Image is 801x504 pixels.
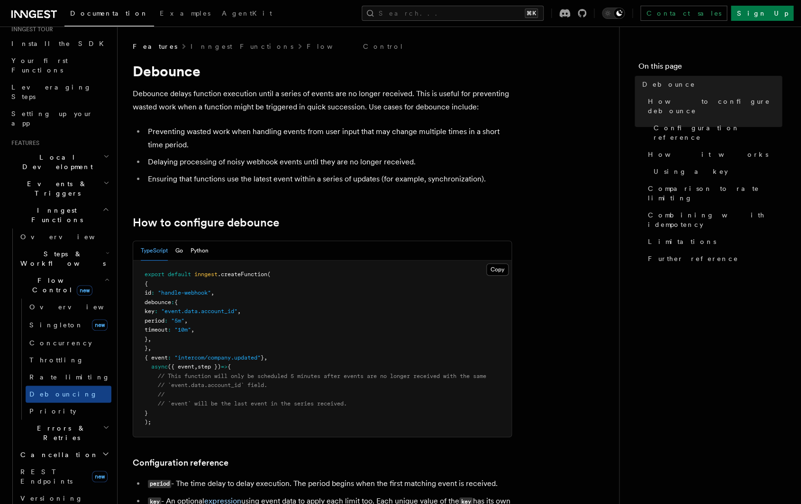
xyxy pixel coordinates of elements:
span: debounce [145,299,171,306]
div: Flow Controlnew [17,298,111,420]
span: "5m" [171,317,184,324]
span: : [168,326,171,333]
span: Events & Triggers [8,179,103,198]
a: Setting up your app [8,105,111,132]
span: { event [145,354,168,361]
span: async [151,363,168,370]
span: How it works [648,150,768,159]
span: "10m" [174,326,191,333]
span: , [194,363,198,370]
span: id [145,289,151,296]
span: Features [8,139,39,147]
span: : [155,308,158,315]
a: REST Endpointsnew [17,463,111,490]
span: : [151,289,155,296]
span: inngest [194,271,218,278]
span: // This function will only be scheduled 5 minutes after events are no longer received with the same [158,373,486,379]
span: "handle-webhook" [158,289,211,296]
span: // `event` will be the last event in the series received. [158,400,347,407]
span: Rate limiting [29,373,110,381]
a: How to configure debounce [133,216,279,229]
a: Concurrency [26,334,111,351]
span: Debounce [642,80,695,89]
a: Inngest Functions [191,42,293,51]
a: Combining with idempotency [644,207,782,233]
span: How to configure debounce [648,97,782,116]
a: Documentation [64,3,154,27]
span: Steps & Workflows [17,249,106,268]
a: Configuration reference [133,456,228,469]
a: Throttling [26,351,111,369]
span: "intercom/company.updated" [174,354,261,361]
span: : [168,354,171,361]
button: Search...⌘K [362,6,544,21]
a: Overview [26,298,111,315]
span: key [145,308,155,315]
span: Errors & Retries [17,423,103,442]
a: Your first Functions [8,52,111,79]
span: , [191,326,194,333]
span: Flow Control [17,276,104,295]
span: : [164,317,168,324]
li: Ensuring that functions use the latest event within a series of updates (for example, synchroniza... [145,172,512,186]
span: // `event.data.account_id` field. [158,382,267,388]
span: Further reference [648,254,738,263]
button: TypeScript [141,241,168,261]
button: Go [175,241,183,261]
button: Steps & Workflows [17,245,111,272]
a: Limitations [644,233,782,250]
span: Inngest Functions [8,206,102,225]
span: // [158,391,164,398]
span: , [211,289,214,296]
span: , [184,317,188,324]
span: Local Development [8,153,103,171]
span: , [148,345,151,351]
a: Further reference [644,250,782,267]
span: Priority [29,407,76,415]
span: , [148,336,151,342]
span: { [145,280,148,287]
a: AgentKit [216,3,278,26]
span: Inngest tour [8,26,53,33]
a: Install the SDK [8,35,111,52]
a: Flow Control [307,42,404,51]
a: Leveraging Steps [8,79,111,105]
span: Your first Functions [11,57,68,74]
span: new [92,319,108,331]
a: Debouncing [26,386,111,403]
a: Rate limiting [26,369,111,386]
span: } [145,336,148,342]
span: new [92,471,108,482]
span: { [228,363,231,370]
span: step }) [198,363,221,370]
a: Using a key [650,163,782,180]
span: Install the SDK [11,40,109,47]
button: Cancellation [17,446,111,463]
span: Setting up your app [11,110,93,127]
span: Limitations [648,237,716,246]
span: new [77,285,92,296]
a: Contact sales [640,6,727,21]
span: .createFunction [218,271,267,278]
p: Debounce delays function execution until a series of events are no longer received. This is usefu... [133,87,512,114]
span: Features [133,42,177,51]
span: "event.data.account_id" [161,308,237,315]
li: Preventing wasted work when handling events from user input that may change multiple times in a s... [145,125,512,152]
span: Leveraging Steps [11,83,91,100]
li: Delaying processing of noisy webhook events until they are no longer received. [145,155,512,169]
span: REST Endpoints [20,468,73,485]
span: Singleton [29,321,83,329]
a: Priority [26,403,111,420]
span: Versioning [20,495,83,502]
button: Events & Triggers [8,175,111,202]
span: , [264,354,267,361]
span: } [145,345,148,351]
h1: Debounce [133,63,512,80]
span: Configuration reference [654,123,782,142]
span: } [145,410,148,416]
span: Overview [29,303,127,311]
a: Comparison to rate limiting [644,180,782,207]
span: Examples [160,9,210,17]
button: Python [191,241,209,261]
span: , [237,308,241,315]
